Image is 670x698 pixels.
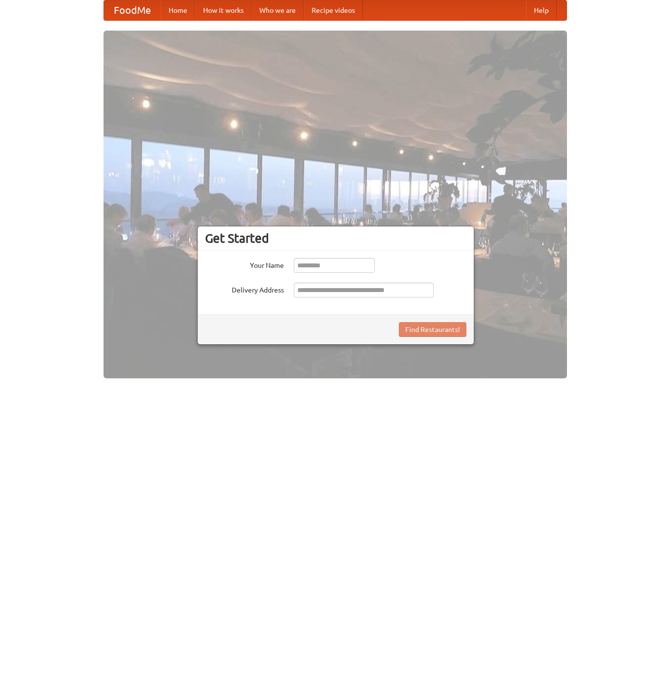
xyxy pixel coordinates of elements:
[104,0,161,20] a: FoodMe
[251,0,304,20] a: Who we are
[205,258,284,270] label: Your Name
[205,231,466,246] h3: Get Started
[195,0,251,20] a: How it works
[526,0,557,20] a: Help
[399,322,466,337] button: Find Restaurants!
[161,0,195,20] a: Home
[304,0,363,20] a: Recipe videos
[205,283,284,295] label: Delivery Address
